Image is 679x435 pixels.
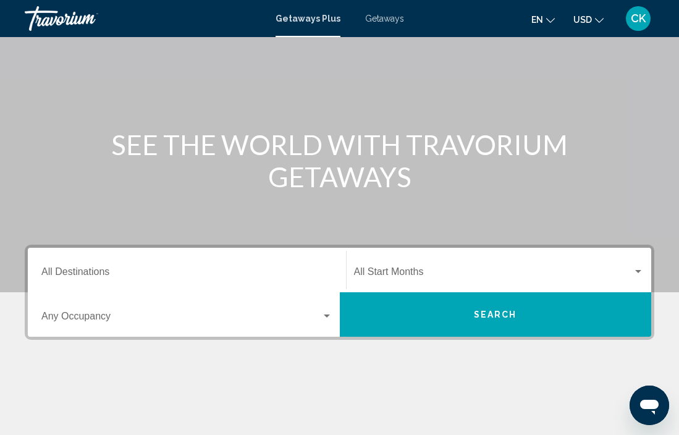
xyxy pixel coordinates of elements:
[108,129,571,193] h1: SEE THE WORLD WITH TRAVORIUM GETAWAYS
[365,14,404,23] a: Getaways
[276,14,340,23] a: Getaways Plus
[573,11,604,28] button: Change currency
[631,12,646,25] span: CK
[531,15,543,25] span: en
[474,310,517,320] span: Search
[28,248,651,337] div: Search widget
[25,6,263,31] a: Travorium
[622,6,654,32] button: User Menu
[630,386,669,425] iframe: Button to launch messaging window
[573,15,592,25] span: USD
[531,11,555,28] button: Change language
[340,292,652,337] button: Search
